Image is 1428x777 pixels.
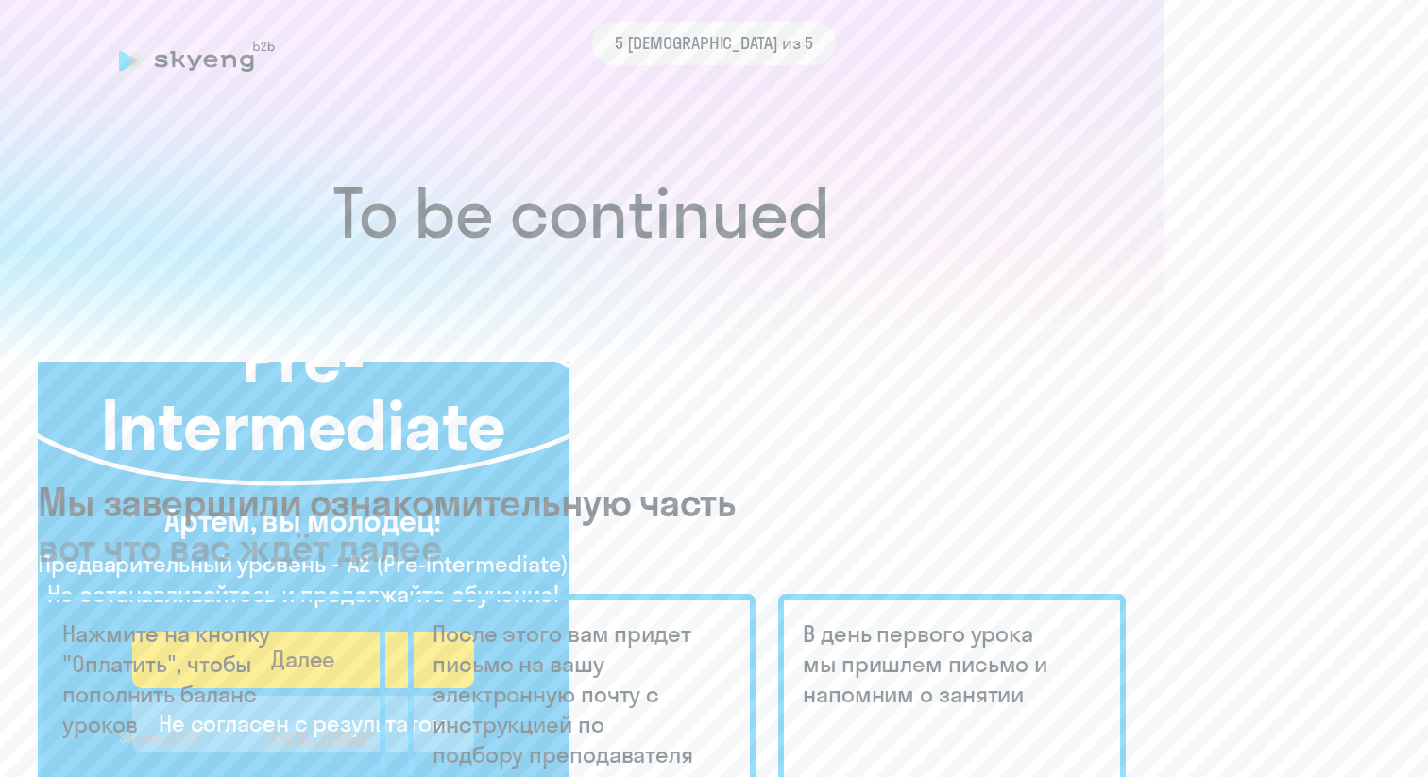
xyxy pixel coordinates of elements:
h1: To be continued [38,180,1126,246]
span: Skyeng 2025 [119,727,200,748]
span: 5 [DEMOGRAPHIC_DATA] из 5 [615,31,813,56]
span: вот что вас ждёт далее [38,525,1126,570]
h5: Нажмите на кнопку "Оплатить", чтобы пополнить баланс уроков [62,618,329,739]
h3: Мы завершили ознакомительную часть [38,480,1126,570]
h5: В день первого урока мы пришлем письмо и напомним о занятии [803,618,1069,709]
h5: После этого вам придет письмо на вашу электронную почту с инструкцией по подбору преподавателя [433,618,699,769]
a: [PHONE_NUMBER] [266,727,375,748]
